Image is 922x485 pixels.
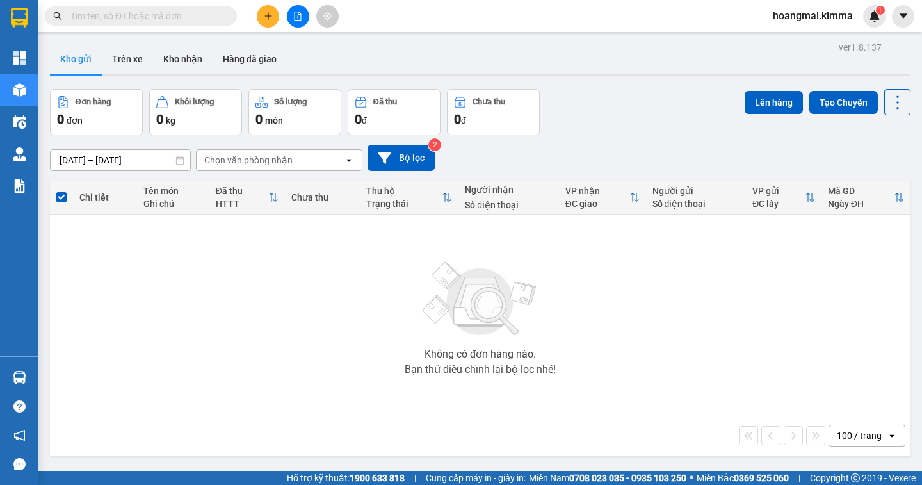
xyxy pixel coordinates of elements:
div: HTTT [216,199,268,209]
sup: 1 [876,6,885,15]
svg: open [887,431,897,441]
button: Hàng đã giao [213,44,287,74]
button: plus [257,5,279,28]
img: svg+xml;base64,PHN2ZyBjbGFzcz0ibGlzdC1wbHVnX19zdmciIHhtbG5zPSJodHRwOi8vd3d3LnczLm9yZy8yMDAwL3N2Zy... [416,254,544,344]
div: Đã thu [216,186,268,196]
span: Hỗ trợ kỹ thuật: [287,471,405,485]
div: VP nhận [565,186,629,196]
div: Số lượng [274,97,307,106]
span: kg [166,115,175,126]
div: Chọn văn phòng nhận [204,154,293,167]
span: 1 [878,6,882,15]
button: file-add [287,5,309,28]
th: Toggle SortBy [209,181,285,215]
button: Kho gửi [50,44,102,74]
span: 0 [57,111,64,127]
span: hoangmai.kimma [763,8,863,24]
div: Người gửi [652,186,740,196]
div: Số điện thoại [652,199,740,209]
span: đơn [67,115,83,126]
th: Toggle SortBy [559,181,646,215]
span: plus [264,12,273,21]
div: Ghi chú [143,199,203,209]
div: Tên món [143,186,203,196]
div: Chưa thu [473,97,505,106]
div: Người nhận [465,185,553,195]
input: Select a date range. [51,150,190,170]
button: Số lượng0món [248,89,341,135]
div: Đã thu [373,97,397,106]
img: warehouse-icon [13,115,26,129]
button: Đơn hàng0đơn [50,89,143,135]
span: copyright [851,473,860,482]
span: 0 [156,111,163,127]
div: Trạng thái [366,199,442,209]
span: Miền Nam [529,471,686,485]
th: Toggle SortBy [360,181,458,215]
img: logo-vxr [11,8,28,28]
div: Số điện thoại [465,200,553,210]
div: Đơn hàng [76,97,111,106]
img: dashboard-icon [13,51,26,65]
img: solution-icon [13,179,26,193]
span: đ [362,115,367,126]
span: | [798,471,800,485]
div: Chi tiết [79,192,131,202]
img: warehouse-icon [13,83,26,97]
span: aim [323,12,332,21]
div: Chưa thu [291,192,354,202]
img: warehouse-icon [13,147,26,161]
span: | [414,471,416,485]
strong: 0369 525 060 [734,473,789,483]
img: warehouse-icon [13,371,26,384]
div: ĐC giao [565,199,629,209]
span: Miền Bắc [697,471,789,485]
div: ver 1.8.137 [839,40,882,54]
button: aim [316,5,339,28]
span: message [13,458,26,470]
span: 0 [255,111,263,127]
input: Tìm tên, số ĐT hoặc mã đơn [70,9,222,23]
span: caret-down [898,10,909,22]
div: 100 / trang [837,429,882,442]
button: Khối lượng0kg [149,89,242,135]
div: Mã GD [828,186,894,196]
img: icon-new-feature [869,10,880,22]
span: ⚪️ [690,475,693,481]
button: Đã thu0đ [348,89,441,135]
button: Chưa thu0đ [447,89,540,135]
span: Cung cấp máy in - giấy in: [426,471,526,485]
button: Lên hàng [745,91,803,114]
button: Trên xe [102,44,153,74]
div: Ngày ĐH [828,199,894,209]
th: Toggle SortBy [746,181,821,215]
svg: open [344,155,354,165]
div: Khối lượng [175,97,214,106]
span: đ [461,115,466,126]
button: Tạo Chuyến [809,91,878,114]
div: Thu hộ [366,186,442,196]
span: file-add [293,12,302,21]
div: Không có đơn hàng nào. [425,349,536,359]
button: caret-down [892,5,914,28]
span: món [265,115,283,126]
div: VP gửi [752,186,805,196]
span: search [53,12,62,21]
span: 0 [355,111,362,127]
strong: 1900 633 818 [350,473,405,483]
span: 0 [454,111,461,127]
button: Kho nhận [153,44,213,74]
div: Bạn thử điều chỉnh lại bộ lọc nhé! [405,365,556,375]
strong: 0708 023 035 - 0935 103 250 [569,473,686,483]
span: notification [13,429,26,441]
th: Toggle SortBy [821,181,910,215]
div: ĐC lấy [752,199,805,209]
span: question-circle [13,400,26,413]
button: Bộ lọc [368,145,435,171]
sup: 2 [428,138,441,151]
